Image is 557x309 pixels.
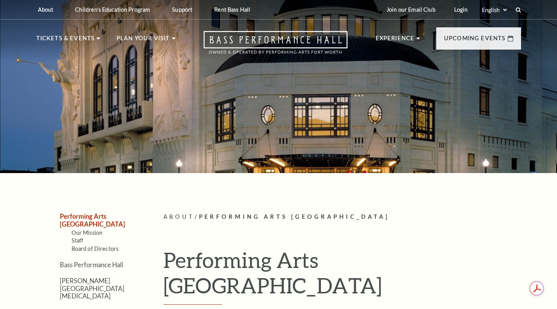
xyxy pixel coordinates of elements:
[75,6,150,13] p: Children's Education Program
[163,247,521,305] h1: Performing Arts [GEOGRAPHIC_DATA]
[72,245,119,252] a: Board of Directors
[60,277,124,300] a: [PERSON_NAME][GEOGRAPHIC_DATA][MEDICAL_DATA]
[376,34,415,48] p: Experience
[480,6,508,14] select: Select:
[444,34,506,48] p: Upcoming Events
[172,6,192,13] p: Support
[72,229,103,236] a: Our Mission
[163,212,521,222] p: /
[199,213,390,220] span: Performing Arts [GEOGRAPHIC_DATA]
[163,213,195,220] span: About
[60,213,125,227] a: Performing Arts [GEOGRAPHIC_DATA]
[214,6,250,13] p: Rent Bass Hall
[36,34,95,48] p: Tickets & Events
[38,6,54,13] p: About
[116,34,170,48] p: Plan Your Visit
[72,237,84,244] a: Staff
[60,261,123,268] a: Bass Performance Hall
